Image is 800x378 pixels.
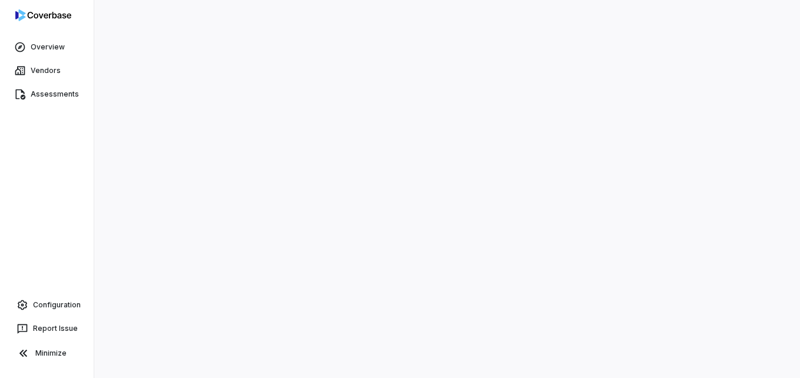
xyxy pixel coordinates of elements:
a: Vendors [2,60,91,81]
button: Minimize [5,341,89,365]
button: Report Issue [5,318,89,339]
img: logo-D7KZi-bG.svg [15,9,71,21]
a: Overview [2,37,91,58]
a: Configuration [5,294,89,316]
a: Assessments [2,84,91,105]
